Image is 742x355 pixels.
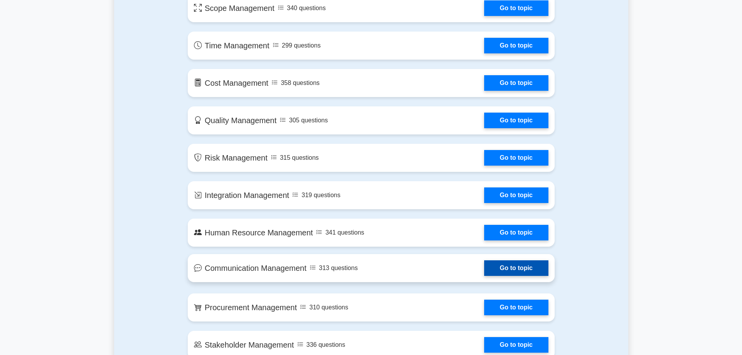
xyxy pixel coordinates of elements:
[484,187,548,203] a: Go to topic
[484,337,548,353] a: Go to topic
[484,0,548,16] a: Go to topic
[484,225,548,240] a: Go to topic
[484,38,548,53] a: Go to topic
[484,300,548,315] a: Go to topic
[484,150,548,166] a: Go to topic
[484,113,548,128] a: Go to topic
[484,75,548,91] a: Go to topic
[484,260,548,276] a: Go to topic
